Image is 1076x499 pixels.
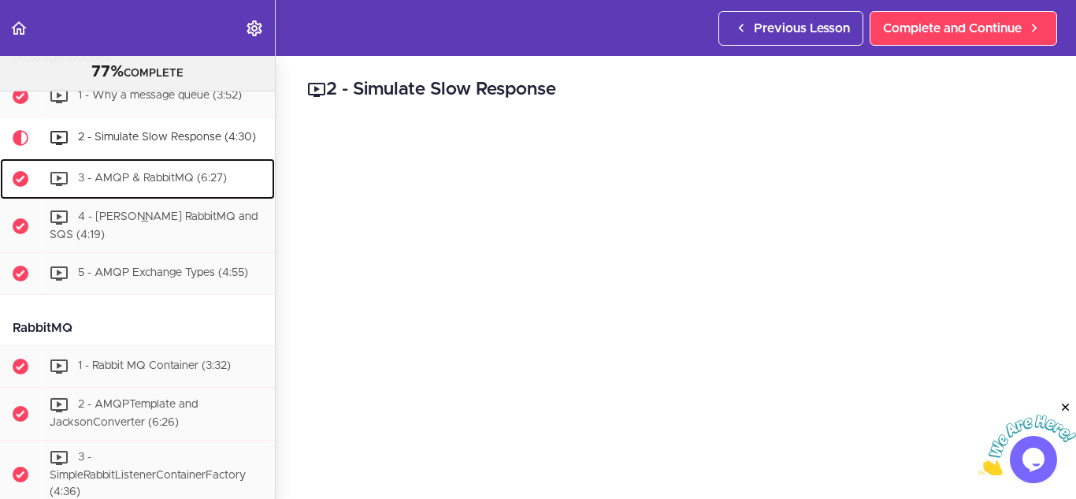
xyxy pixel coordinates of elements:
[91,64,124,80] span: 77%
[50,452,246,497] span: 3 - SimpleRabbitListenerContainerFactory (4:36)
[78,132,256,143] span: 2 - Simulate Slow Response (4:30)
[870,11,1057,46] a: Complete and Continue
[50,399,198,428] span: 2 - AMQPTemplate and JacksonConverter (6:26)
[307,76,1044,103] h2: 2 - Simulate Slow Response
[20,62,255,83] div: COMPLETE
[754,19,850,38] span: Previous Lesson
[9,19,28,38] svg: Back to course curriculum
[978,400,1076,475] iframe: chat widget
[78,360,231,371] span: 1 - Rabbit MQ Container (3:32)
[718,11,863,46] a: Previous Lesson
[78,267,248,278] span: 5 - AMQP Exchange Types (4:55)
[78,91,242,102] span: 1 - Why a message queue (3:52)
[50,212,258,241] span: 4 - [PERSON_NAME] RabbitMQ and SQS (4:19)
[883,19,1022,38] span: Complete and Continue
[245,19,264,38] svg: Settings Menu
[78,173,227,184] span: 3 - AMQP & RabbitMQ (6:27)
